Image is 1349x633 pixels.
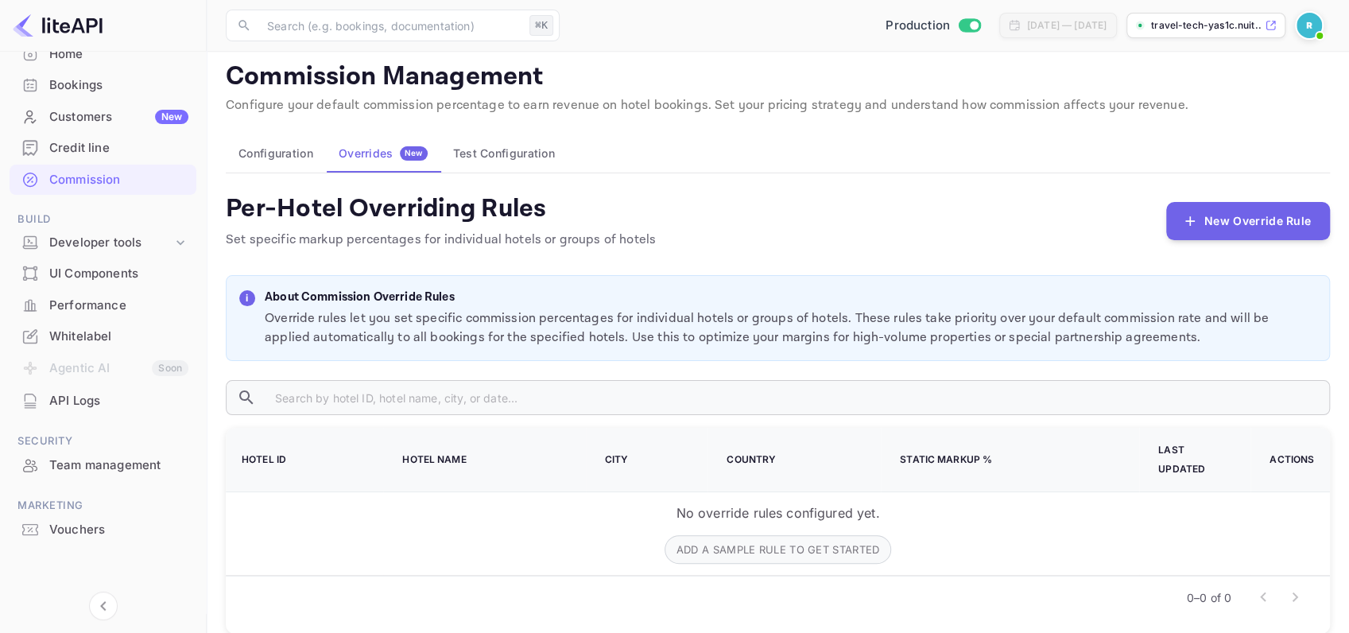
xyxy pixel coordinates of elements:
[10,39,196,68] a: Home
[665,535,892,564] button: Add a sample rule to get started
[383,428,585,492] th: Hotel Name
[49,234,173,252] div: Developer tools
[10,39,196,70] div: Home
[49,108,188,126] div: Customers
[10,321,196,352] div: Whitelabel
[226,61,1330,93] p: Commission Management
[155,110,188,124] div: New
[10,433,196,450] span: Security
[13,13,103,38] img: LiteAPI logo
[586,428,708,492] th: City
[676,503,880,522] p: No override rules configured yet.
[10,165,196,196] div: Commission
[10,450,196,481] div: Team management
[400,148,428,158] span: New
[10,133,196,164] div: Credit line
[881,428,1139,492] th: Static Markup %
[10,70,196,101] div: Bookings
[10,165,196,194] a: Commission
[226,134,326,173] button: Configuration
[10,290,196,320] a: Performance
[226,231,656,250] p: Set specific markup percentages for individual hotels or groups of hotels
[49,139,188,157] div: Credit line
[10,386,196,415] a: API Logs
[265,289,1316,307] p: About Commission Override Rules
[10,258,196,289] div: UI Components
[10,70,196,99] a: Bookings
[10,229,196,257] div: Developer tools
[262,380,1330,415] input: Search by hotel ID, hotel name, city, or date...
[265,309,1316,348] p: Override rules let you set specific commission percentages for individual hotels or groups of hot...
[10,515,196,544] a: Vouchers
[1187,589,1231,606] p: 0–0 of 0
[246,291,248,305] p: i
[226,96,1330,115] p: Configure your default commission percentage to earn revenue on hotel bookings. Set your pricing ...
[440,134,568,173] button: Test Configuration
[707,428,881,492] th: Country
[886,17,950,35] span: Production
[1250,428,1330,492] th: Actions
[49,456,188,475] div: Team management
[49,297,188,315] div: Performance
[49,521,188,539] div: Vouchers
[1297,13,1322,38] img: Revolut
[10,497,196,515] span: Marketing
[49,392,188,410] div: API Logs
[529,15,553,36] div: ⌘K
[10,133,196,162] a: Credit line
[49,76,188,95] div: Bookings
[89,592,118,620] button: Collapse navigation
[1139,428,1250,492] th: Last Updated
[226,428,383,492] th: Hotel ID
[49,171,188,189] div: Commission
[226,192,656,224] h4: Per-Hotel Overriding Rules
[49,45,188,64] div: Home
[1027,18,1107,33] div: [DATE] — [DATE]
[10,450,196,480] a: Team management
[10,515,196,546] div: Vouchers
[49,328,188,346] div: Whitelabel
[10,258,196,288] a: UI Components
[10,211,196,228] span: Build
[10,102,196,131] a: CustomersNew
[879,17,987,35] div: Switch to Sandbox mode
[10,290,196,321] div: Performance
[339,146,428,161] div: Overrides
[10,386,196,417] div: API Logs
[1166,202,1330,240] button: New Override Rule
[1151,18,1262,33] p: travel-tech-yas1c.nuit...
[49,265,188,283] div: UI Components
[10,321,196,351] a: Whitelabel
[258,10,523,41] input: Search (e.g. bookings, documentation)
[10,102,196,133] div: CustomersNew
